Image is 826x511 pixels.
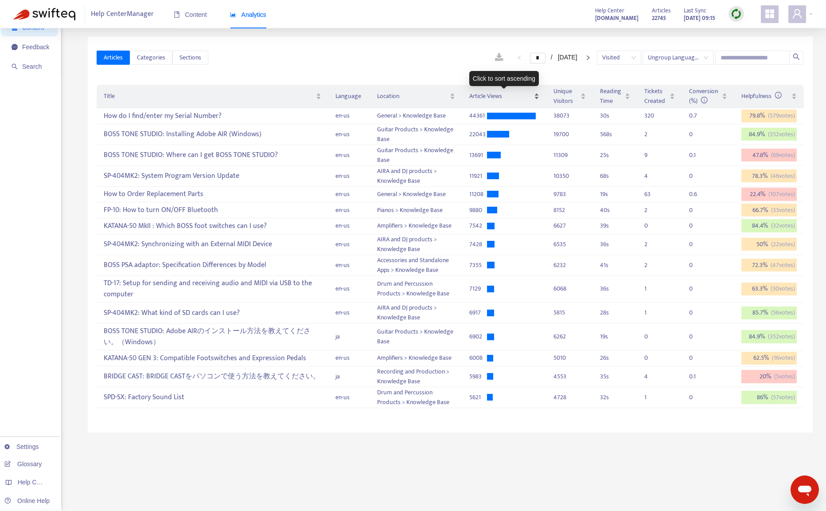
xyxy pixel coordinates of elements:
[104,203,321,217] div: FP-10: How to turn ON/OFF Bluetooth
[370,276,463,303] td: Drum and Percussion Products > Knowledge Base
[12,63,18,70] span: search
[793,53,800,60] span: search
[469,130,487,139] div: 22043
[644,284,662,294] div: 1
[768,130,795,139] span: ( 352 votes)
[764,8,775,19] span: appstore
[648,51,708,64] span: Ungroup Languages
[469,221,487,231] div: 7542
[644,393,662,402] div: 1
[328,234,370,255] td: en-us
[741,149,797,162] div: 47.8 %
[553,171,585,181] div: 10350
[741,204,797,217] div: 66.7 %
[774,372,795,381] span: ( 5 votes)
[328,387,370,408] td: en-us
[644,189,662,199] div: 63
[104,324,321,350] div: BOSS TONE STUDIO: Adobe AIRのインストール方法を教えてください。（Windows）
[12,44,18,50] span: message
[469,189,487,199] div: 11208
[689,221,707,231] div: 0
[684,6,706,16] span: Last Sync
[689,150,707,160] div: 0.1
[104,148,321,162] div: BOSS TONE STUDIO: Where can I get BOSS TONE STUDIO?
[4,460,42,468] a: Glossary
[469,332,487,342] div: 6902
[741,110,797,123] div: 79.8 %
[741,330,797,343] div: 84.9 %
[581,52,595,63] button: right
[741,391,797,404] div: 86 %
[553,189,585,199] div: 9783
[771,205,795,215] span: ( 33 votes)
[600,372,630,381] div: 35 s
[370,255,463,276] td: Accessories and Standalone Apps > Knowledge Base
[553,111,585,121] div: 38073
[328,255,370,276] td: en-us
[328,350,370,366] td: en-us
[600,393,630,402] div: 32 s
[370,218,463,234] td: Amplifiers > Knowledge Base
[230,11,266,18] span: Analytics
[469,308,487,318] div: 6917
[768,111,795,121] span: ( 579 votes)
[741,238,797,251] div: 50 %
[328,145,370,166] td: en-us
[328,166,370,187] td: en-us
[469,171,487,181] div: 11921
[644,260,662,270] div: 2
[104,169,321,183] div: SP-404MK2: System Program Version Update
[512,52,526,63] button: left
[600,353,630,363] div: 26 s
[462,85,546,108] th: Article Views
[553,332,585,342] div: 6262
[644,205,662,215] div: 2
[130,51,172,65] button: Categories
[328,187,370,203] td: en-us
[370,145,463,166] td: Guitar Products > Knowledge Base
[370,303,463,323] td: AIRA and DJ products > Knowledge Base
[771,308,795,318] span: ( 56 votes)
[469,111,487,121] div: 44361
[689,130,707,139] div: 0
[600,86,623,106] span: Reading Time
[104,351,321,366] div: KATANA-50 GEN 3: Compatible Footswitches and Expression Pedals
[741,91,782,101] span: Helpfulness
[741,307,797,320] div: 85.7 %
[530,52,577,63] li: 1/1468
[644,221,662,231] div: 0
[553,308,585,318] div: 5815
[689,284,707,294] div: 0
[553,221,585,231] div: 6627
[741,283,797,296] div: 63.3 %
[370,323,463,350] td: Guitar Products > Knowledge Base
[644,130,662,139] div: 2
[22,63,42,70] span: Search
[328,218,370,234] td: en-us
[600,150,630,160] div: 25 s
[741,169,797,183] div: 78.3 %
[104,237,321,252] div: SP-404MK2: Synchronizing with an External MIDI Device
[689,171,707,181] div: 0
[328,276,370,303] td: en-us
[469,284,487,294] div: 7129
[97,51,130,65] button: Articles
[644,240,662,249] div: 2
[585,55,591,60] span: right
[600,308,630,318] div: 28 s
[771,171,795,181] span: ( 46 votes)
[600,205,630,215] div: 40 s
[553,284,585,294] div: 6068
[91,6,154,23] span: Help Center Manager
[600,221,630,231] div: 39 s
[104,369,321,384] div: BRIDGE CAST: BRIDGE CASTをパソコンで使う方法を教えてください。
[370,350,463,366] td: Amplifiers > Knowledge Base
[469,372,487,381] div: 5983
[644,150,662,160] div: 9
[600,332,630,342] div: 19 s
[469,260,487,270] div: 7355
[689,111,707,121] div: 0.7
[593,85,637,108] th: Reading Time
[652,13,666,23] strong: 22745
[689,308,707,318] div: 0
